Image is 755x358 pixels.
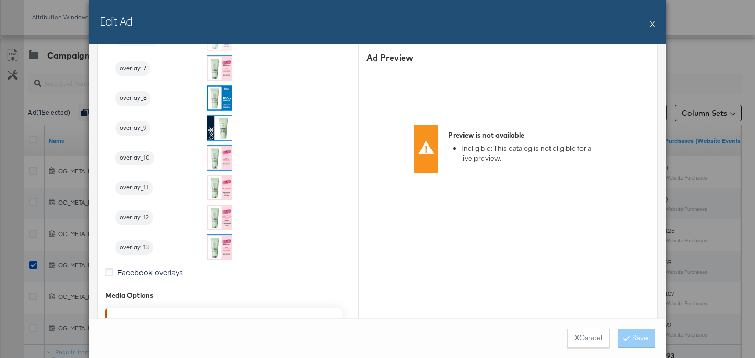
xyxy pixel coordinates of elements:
img: f14ryhBX2DjZk4P5xeX2fA.jpg [207,205,232,230]
div: overlay_10 [115,151,154,165]
div: overlay_7 [115,61,150,76]
span: overlay_13 [115,243,153,252]
div: Ad Preview [366,52,650,64]
span: overlay_10 [115,154,154,162]
div: overlay_13 [115,240,153,255]
strong: X [575,333,579,343]
div: We couldn't find any videos in your product set. [135,315,338,327]
div: overlay_9 [115,121,150,136]
img: NEi9bE07gKj8P3CHXEcKUg.jpg [207,235,232,260]
div: overlay_12 [115,210,153,225]
span: overlay_11 [115,184,153,192]
h2: Edit Ad [100,13,132,29]
div: overlay_11 [115,181,153,195]
img: zgsGANP4mj6Rj3BDrsHJhw.jpg [207,146,232,170]
div: Preview is not available [448,130,597,140]
span: overlay_7 [115,64,150,73]
span: Facebook overlays [117,267,183,277]
span: overlay_12 [115,214,153,222]
img: KuvoXDCOGeX9iWxGvphxqQ.jpg [207,86,232,110]
img: G_WNQcib0V1sZZ1AN1opiA.jpg [207,175,232,200]
button: X [650,13,655,34]
button: XCancel [567,329,610,348]
div: Media Options [105,290,350,300]
span: overlay_8 [115,94,151,103]
div: overlay_8 [115,91,151,106]
img: 49c1NYojcGgGdZOgVnqs5A.jpg [207,116,232,140]
img: zgsGANP4mj6Rj3BDrsHJhw.jpg [207,56,232,81]
span: overlay_9 [115,124,150,132]
li: Ineligible: This catalog is not eligible for a live preview. [461,143,597,163]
